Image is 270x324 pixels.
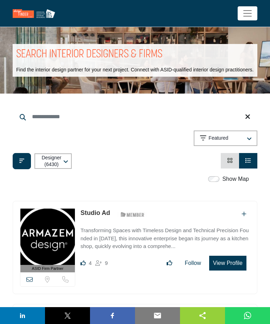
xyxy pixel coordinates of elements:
[198,311,207,320] img: sharethis sharing button
[242,211,246,217] a: Add To List
[18,311,27,320] img: linkedin sharing button
[209,256,246,271] button: View Profile
[32,266,64,272] span: ASID Firm Partner
[13,153,31,169] button: Filter categories
[63,311,72,320] img: twitter sharing button
[221,153,239,169] li: Card View
[208,135,228,142] p: Featured
[41,154,62,168] p: Designer (6430)
[243,311,252,320] img: whatsapp sharing button
[222,175,249,183] label: Show Map
[153,311,162,320] img: email sharing button
[239,153,257,169] li: List View
[95,259,108,267] div: Followers
[13,9,59,18] img: Site Logo
[162,256,177,270] button: Like listing
[20,209,75,272] a: ASID Firm Partner
[81,209,110,216] a: Studio Ad
[238,6,257,20] button: Toggle navigation
[81,208,110,218] p: Studio Ad
[227,158,233,164] a: View Card
[180,256,206,270] button: Follow
[16,47,162,62] h1: SEARCH INTERIOR DESIGNERS & FIRMS
[108,311,117,320] img: facebook sharing button
[20,209,75,265] img: Studio Ad
[81,222,250,250] a: Transforming Spaces with Timeless Design and Technical Precision Founded in [DATE], this innovati...
[89,260,91,266] span: 4
[105,260,108,266] span: 9
[34,153,72,169] button: Designer (6430)
[81,227,250,250] p: Transforming Spaces with Timeless Design and Technical Precision Founded in [DATE], this innovati...
[16,66,253,74] p: Find the interior design partner for your next project. Connect with ASID-qualified interior desi...
[194,131,257,146] button: Featured
[245,158,251,164] a: View List
[13,108,257,125] input: Search Keyword
[117,210,148,219] img: ASID Members Badge Icon
[81,260,86,266] i: Likes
